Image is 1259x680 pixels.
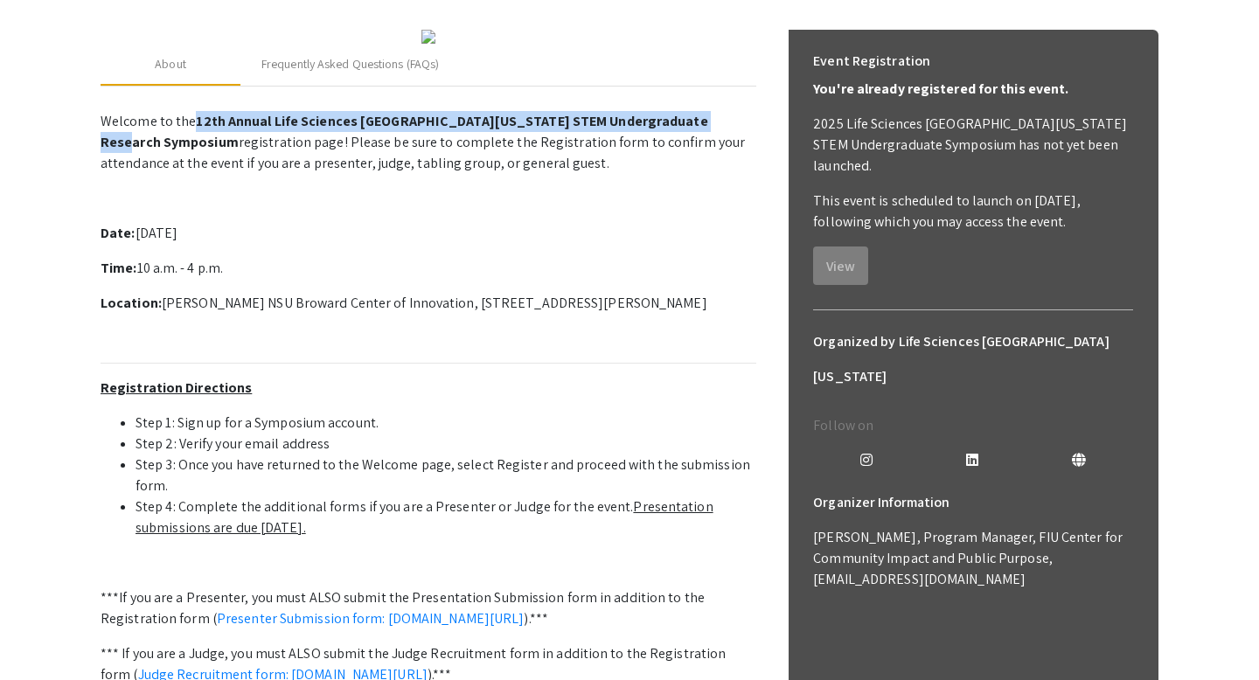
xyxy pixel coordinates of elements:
p: ***If you are a Presenter, you must ALSO submit the Presentation Submission form in addition to t... [101,587,756,629]
u: Presentation submissions are due [DATE]. [136,497,713,537]
h6: Event Registration [813,44,930,79]
p: 2025 Life Sciences [GEOGRAPHIC_DATA][US_STATE] STEM Undergraduate Symposium has not yet been laun... [813,114,1133,177]
img: 32153a09-f8cb-4114-bf27-cfb6bc84fc69.png [421,30,435,44]
p: [DATE] [101,223,756,244]
p: Welcome to the registration page! Please be sure to complete the Registration form to confirm you... [101,111,756,174]
div: Frequently Asked Questions (FAQs) [261,55,439,73]
p: This event is scheduled to launch on [DATE], following which you may access the event. [813,191,1133,232]
p: [PERSON_NAME], Program Manager, FIU Center for Community Impact and Public Purpose, [EMAIL_ADDRES... [813,527,1133,590]
div: About [155,55,186,73]
strong: Date: [101,224,136,242]
h6: Organizer Information [813,485,1133,520]
u: Registration Directions [101,378,252,397]
li: Step 3: Once you have returned to the Welcome page, select Register and proceed with the submissi... [136,454,756,496]
li: Step 1: Sign up for a Symposium account. [136,413,756,434]
strong: Location: [101,294,162,312]
p: 10 a.m. - 4 p.m. [101,258,756,279]
iframe: Chat [13,601,74,667]
p: [PERSON_NAME] NSU Broward Center of Innovation, [STREET_ADDRESS][PERSON_NAME] [101,293,756,314]
li: Step 4: Complete the additional forms if you are a Presenter or Judge for the event. [136,496,756,538]
h6: Organized by Life Sciences [GEOGRAPHIC_DATA][US_STATE] [813,324,1133,394]
strong: 12th Annual Life Sciences [GEOGRAPHIC_DATA][US_STATE] STEM Undergraduate Research Symposium [101,112,708,151]
p: You're already registered for this event. [813,79,1133,100]
a: Presenter Submission form: [DOMAIN_NAME][URL] [217,609,525,628]
strong: Time: [101,259,137,277]
button: View [813,246,868,285]
p: Follow on [813,415,1133,436]
li: Step 2: Verify your email address [136,434,756,454]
